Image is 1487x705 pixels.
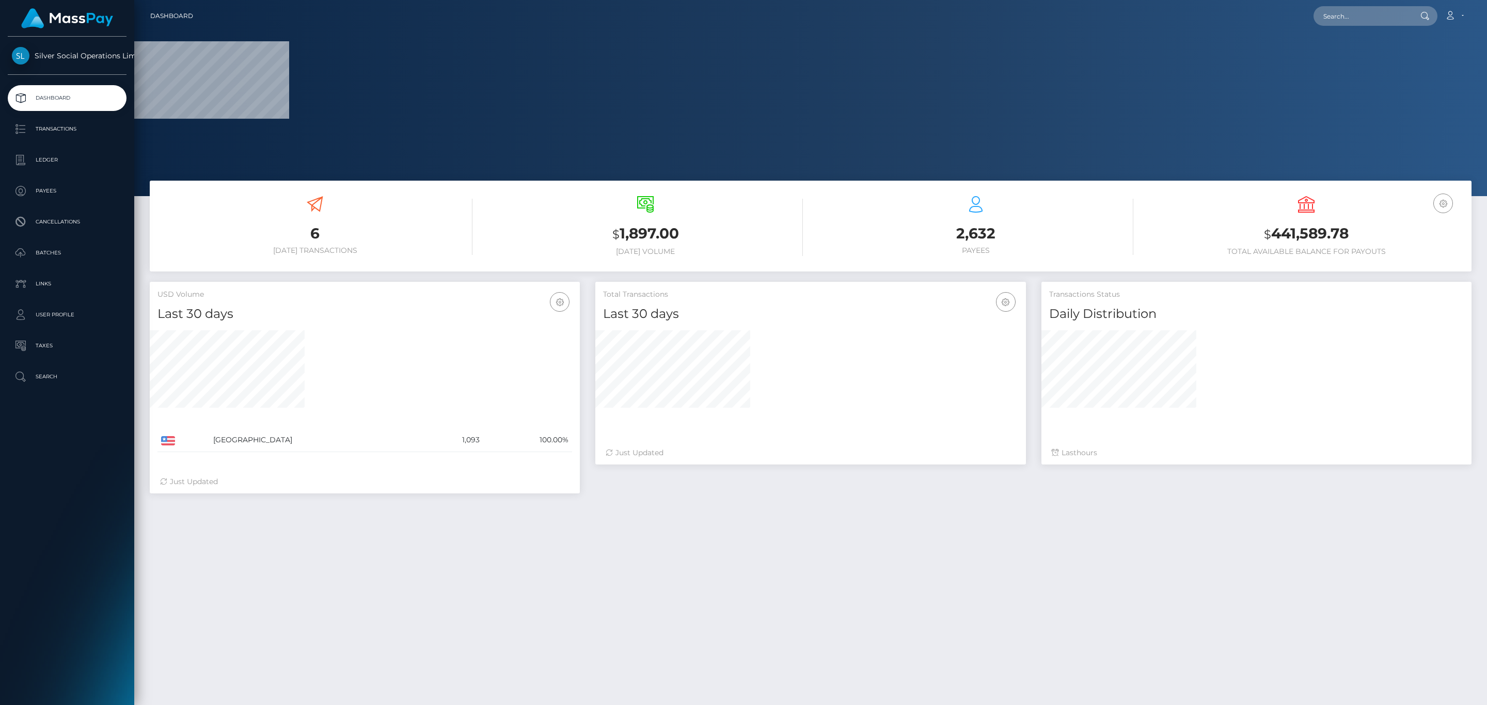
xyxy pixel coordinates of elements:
h6: [DATE] Transactions [157,246,472,255]
h6: [DATE] Volume [488,247,803,256]
h6: Total Available Balance for Payouts [1149,247,1464,256]
h4: Last 30 days [157,305,572,323]
p: Transactions [12,121,122,137]
a: Payees [8,178,126,204]
a: Search [8,364,126,390]
h3: 2,632 [818,223,1133,244]
h4: Daily Distribution [1049,305,1464,323]
h5: USD Volume [157,290,572,300]
a: Taxes [8,333,126,359]
a: Links [8,271,126,297]
div: Just Updated [606,447,1015,458]
td: [GEOGRAPHIC_DATA] [210,428,422,452]
h3: 1,897.00 [488,223,803,245]
p: Batches [12,245,122,261]
div: Last hours [1052,447,1461,458]
p: Dashboard [12,90,122,106]
div: Just Updated [160,476,570,487]
p: User Profile [12,307,122,323]
h5: Total Transactions [603,290,1018,300]
img: MassPay Logo [21,8,113,28]
a: Ledger [8,147,126,173]
p: Links [12,276,122,292]
small: $ [612,227,620,242]
img: US.png [161,436,175,445]
p: Payees [12,183,122,199]
h3: 6 [157,223,472,244]
a: Dashboard [150,5,193,27]
h6: Payees [818,246,1133,255]
p: Cancellations [12,214,122,230]
a: Cancellations [8,209,126,235]
input: Search... [1314,6,1411,26]
a: Dashboard [8,85,126,111]
small: $ [1264,227,1271,242]
td: 100.00% [483,428,573,452]
h5: Transactions Status [1049,290,1464,300]
img: Silver Social Operations Limited [12,47,29,65]
p: Taxes [12,338,122,354]
a: User Profile [8,302,126,328]
h3: 441,589.78 [1149,223,1464,245]
span: Silver Social Operations Limited [8,51,126,60]
a: Transactions [8,116,126,142]
h4: Last 30 days [603,305,1018,323]
td: 1,093 [422,428,483,452]
p: Search [12,369,122,384]
p: Ledger [12,152,122,168]
a: Batches [8,240,126,266]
